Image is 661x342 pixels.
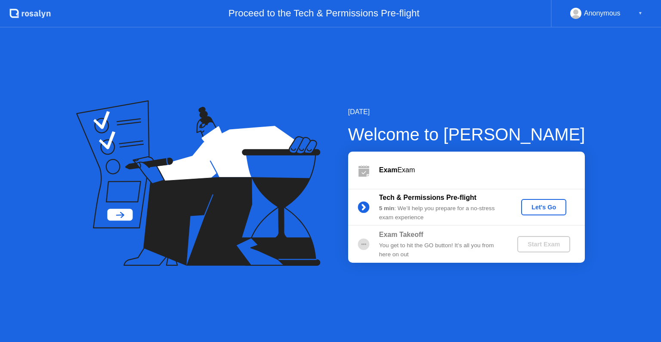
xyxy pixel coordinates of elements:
[348,107,585,117] div: [DATE]
[379,241,503,259] div: You get to hit the GO button! It’s all you from here on out
[638,8,642,19] div: ▼
[379,205,395,211] b: 5 min
[379,194,476,201] b: Tech & Permissions Pre-flight
[521,241,567,248] div: Start Exam
[379,231,423,238] b: Exam Takeoff
[348,121,585,147] div: Welcome to [PERSON_NAME]
[525,204,563,211] div: Let's Go
[584,8,621,19] div: Anonymous
[379,165,585,175] div: Exam
[379,204,503,222] div: : We’ll help you prepare for a no-stress exam experience
[517,236,570,252] button: Start Exam
[521,199,566,215] button: Let's Go
[379,166,398,174] b: Exam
